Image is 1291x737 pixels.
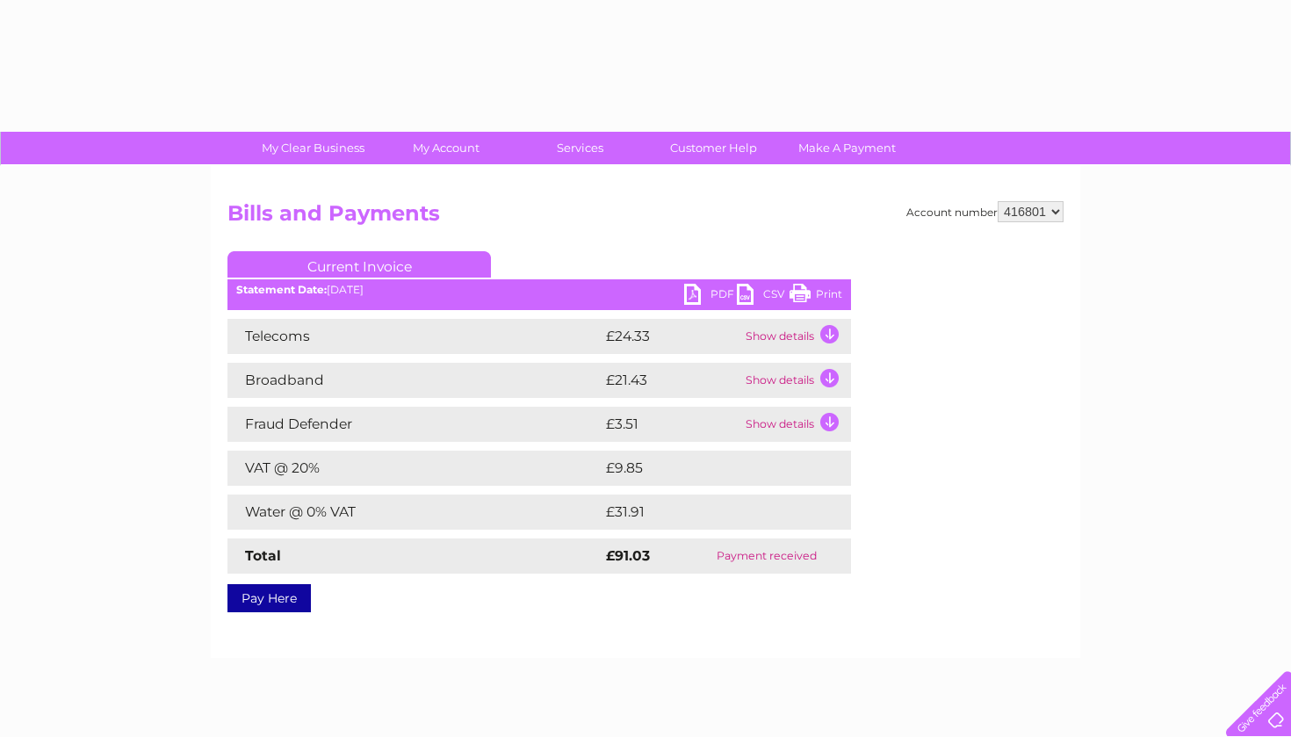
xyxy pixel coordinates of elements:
div: Account number [906,201,1064,222]
td: Show details [741,319,851,354]
a: Current Invoice [227,251,491,278]
td: Show details [741,407,851,442]
td: £9.85 [602,451,811,486]
a: PDF [684,284,737,309]
td: £21.43 [602,363,741,398]
b: Statement Date: [236,283,327,296]
td: Show details [741,363,851,398]
a: Make A Payment [775,132,920,164]
td: Water @ 0% VAT [227,495,602,530]
a: My Account [374,132,519,164]
td: Fraud Defender [227,407,602,442]
a: Services [508,132,653,164]
a: CSV [737,284,790,309]
td: Broadband [227,363,602,398]
td: Telecoms [227,319,602,354]
a: Pay Here [227,584,311,612]
td: Payment received [683,538,851,574]
a: Customer Help [641,132,786,164]
a: Print [790,284,842,309]
strong: £91.03 [606,547,650,564]
h2: Bills and Payments [227,201,1064,235]
td: VAT @ 20% [227,451,602,486]
div: [DATE] [227,284,851,296]
td: £3.51 [602,407,741,442]
a: My Clear Business [241,132,386,164]
td: £31.91 [602,495,812,530]
td: £24.33 [602,319,741,354]
strong: Total [245,547,281,564]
